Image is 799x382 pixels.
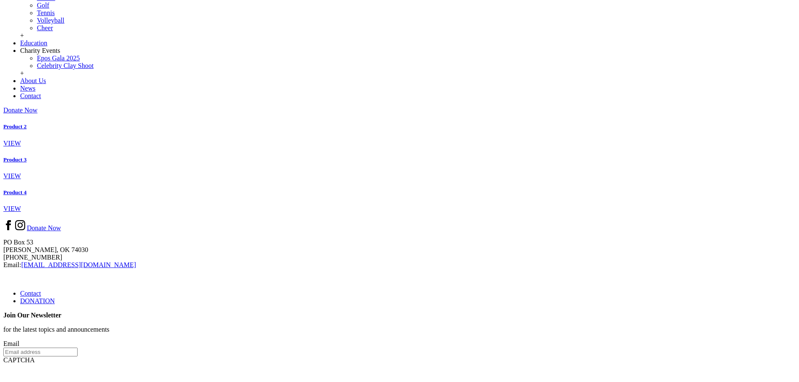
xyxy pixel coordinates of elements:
a: Tennis [37,9,55,16]
a: Charity Events [20,47,60,54]
label: CAPTCHA [3,356,35,364]
span: + [20,70,24,77]
a: News [20,85,35,92]
a: VIEW [3,140,21,147]
a: VIEW [3,205,21,212]
a: Donate Now [27,224,61,231]
a: About Us [20,77,46,84]
a: [EMAIL_ADDRESS][DOMAIN_NAME] [21,261,136,268]
a: Volleyball [37,17,64,24]
a: DONATION [20,297,55,304]
label: Email [3,340,19,347]
strong: Join Our Newsletter [3,312,61,319]
a: Golf [37,2,49,9]
a: Donate Now [3,107,37,114]
a: Product 4 [3,189,26,195]
a: Product 2 [3,123,26,130]
span: + [20,32,24,39]
a: Contact [20,92,41,99]
a: Cheer [37,24,53,31]
a: VIEW [3,172,21,179]
p: PO Box 53 [PERSON_NAME], OK 74030 [PHONE_NUMBER] Email: [3,239,796,269]
input: Email address [3,348,78,356]
a: Contact [20,290,41,297]
a: Epos Gala 2025 [37,55,80,62]
a: Education [20,39,47,47]
a: Celebrity Clay Shoot [37,62,94,69]
a: Product 3 [3,156,26,163]
p: for the latest topics and announcements [3,326,796,333]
